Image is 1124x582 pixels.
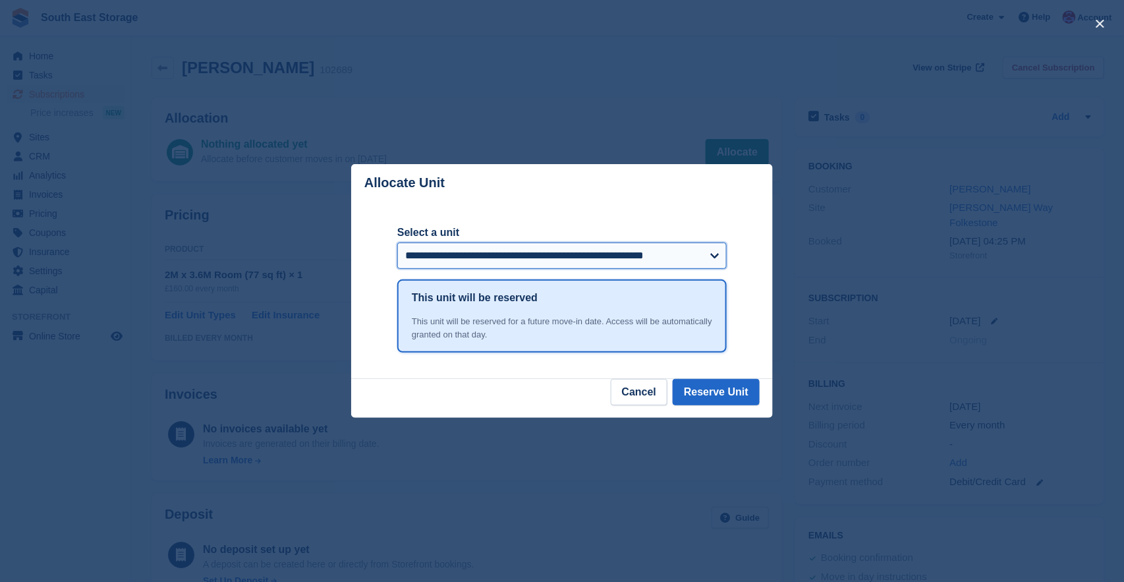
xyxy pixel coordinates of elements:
[412,290,538,306] h1: This unit will be reserved
[364,175,445,190] p: Allocate Unit
[1090,13,1111,34] button: close
[397,225,727,241] label: Select a unit
[412,315,712,341] div: This unit will be reserved for a future move-in date. Access will be automatically granted on tha...
[611,379,667,405] button: Cancel
[673,379,760,405] button: Reserve Unit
